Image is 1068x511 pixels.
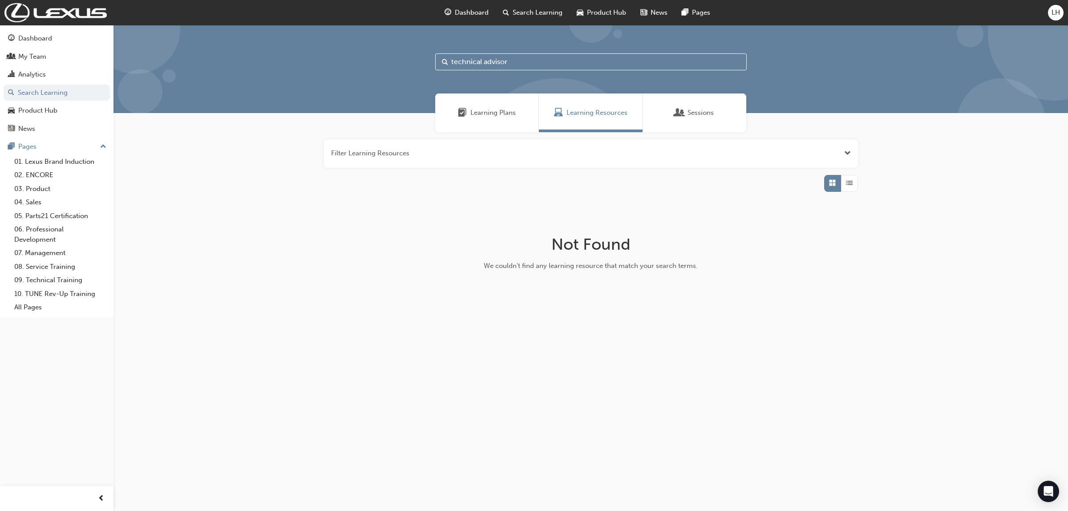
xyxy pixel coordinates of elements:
a: Learning ResourcesLearning Resources [539,93,643,132]
h1: Not Found [450,235,732,254]
span: Sessions [688,108,714,118]
span: Search Learning [513,8,562,18]
span: Learning Resources [566,108,627,118]
span: prev-icon [98,493,105,504]
span: LH [1052,8,1060,18]
span: Pages [692,8,710,18]
a: 01. Lexus Brand Induction [11,155,110,169]
span: chart-icon [8,71,15,79]
span: Learning Resources [554,108,563,118]
a: 09. Technical Training [11,273,110,287]
a: news-iconNews [633,4,675,22]
img: Trak [4,3,107,22]
span: people-icon [8,53,15,61]
a: 05. Parts21 Certification [11,209,110,223]
a: 03. Product [11,182,110,196]
span: Dashboard [455,8,489,18]
a: Analytics [4,66,110,83]
div: We couldn't find any learning resource that match your search terms. [450,261,732,271]
span: Learning Plans [470,108,516,118]
span: car-icon [577,7,583,18]
a: News [4,121,110,137]
span: Product Hub [587,8,626,18]
div: Pages [18,142,36,152]
button: Open the filter [844,148,851,158]
button: Pages [4,138,110,155]
span: List [846,178,853,188]
a: 07. Management [11,246,110,260]
span: up-icon [100,141,106,153]
span: pages-icon [682,7,688,18]
div: News [18,124,35,134]
a: 02. ENCORE [11,168,110,182]
span: pages-icon [8,143,15,151]
button: LH [1048,5,1064,20]
button: DashboardMy TeamAnalyticsSearch LearningProduct HubNews [4,28,110,138]
span: guage-icon [445,7,451,18]
span: Sessions [675,108,684,118]
a: guage-iconDashboard [437,4,496,22]
span: news-icon [640,7,647,18]
span: search-icon [503,7,509,18]
a: pages-iconPages [675,4,717,22]
span: car-icon [8,107,15,115]
a: Dashboard [4,30,110,47]
a: 04. Sales [11,195,110,209]
a: 08. Service Training [11,260,110,274]
a: 06. Professional Development [11,223,110,246]
span: guage-icon [8,35,15,43]
a: Product Hub [4,102,110,119]
div: My Team [18,52,46,62]
a: search-iconSearch Learning [496,4,570,22]
a: SessionsSessions [643,93,746,132]
div: Dashboard [18,33,52,44]
div: Open Intercom Messenger [1038,481,1059,502]
a: Search Learning [4,85,110,101]
a: car-iconProduct Hub [570,4,633,22]
span: search-icon [8,89,14,97]
a: 10. TUNE Rev-Up Training [11,287,110,301]
div: Analytics [18,69,46,80]
span: Grid [829,178,836,188]
a: Learning PlansLearning Plans [435,93,539,132]
input: Search... [435,53,747,70]
span: Search [442,57,448,67]
a: All Pages [11,300,110,314]
span: Learning Plans [458,108,467,118]
div: Product Hub [18,105,57,116]
a: My Team [4,49,110,65]
span: News [651,8,667,18]
span: news-icon [8,125,15,133]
